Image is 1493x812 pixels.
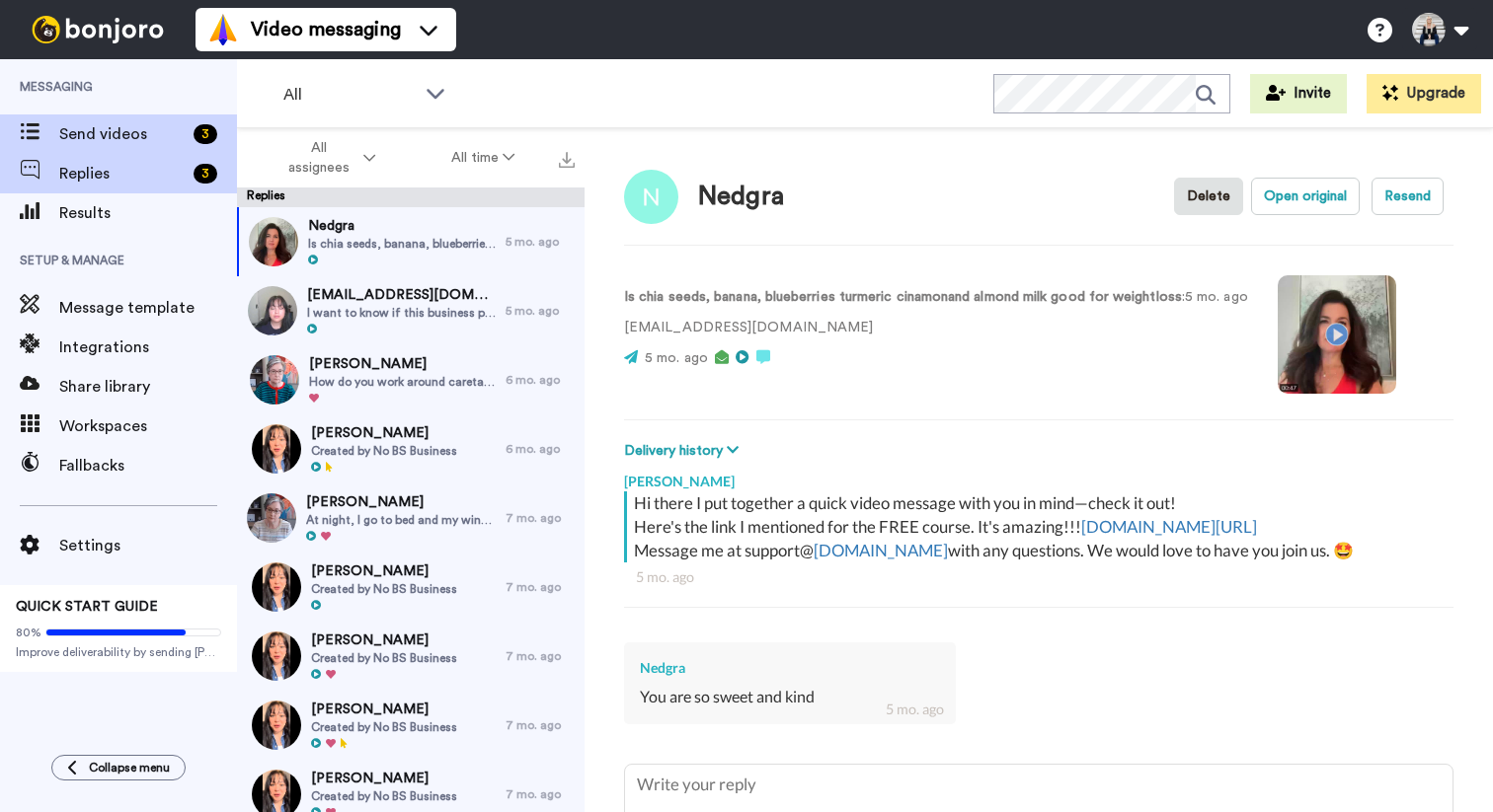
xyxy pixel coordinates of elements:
[59,201,237,225] span: Results
[308,236,496,252] span: Is chia seeds, banana, blueberries turmeric cinamonand almond milk good for weightloss
[624,462,1454,491] div: [PERSON_NAME]
[506,441,575,457] div: 6 mo. ago
[1174,178,1243,215] button: Delete
[237,207,585,276] a: NedgraIs chia seeds, banana, blueberries turmeric cinamonand almond milk good for weightloss5 mo....
[237,622,585,691] a: [PERSON_NAME]Created by No BS Business7 mo. ago
[194,124,217,144] div: 3
[207,14,239,45] img: vm-color.svg
[251,16,401,43] span: Video messaging
[279,138,359,178] span: All assignees
[16,600,158,614] span: QUICK START GUIDE
[636,567,1442,587] div: 5 mo. ago
[59,335,237,359] span: Integrations
[309,354,496,374] span: [PERSON_NAME]
[59,162,186,185] span: Replies
[640,658,940,678] div: Nedgra
[237,276,585,345] a: [EMAIL_ADDRESS][DOMAIN_NAME]I want to know if this business program would help me in growing a vi...
[311,630,457,650] span: [PERSON_NAME]
[248,286,297,335] img: 3f4adb23-e46c-4f12-965f-b868a11bc837-thumb.jpg
[24,16,172,43] img: bj-logo-header-white.svg
[814,540,948,560] a: [DOMAIN_NAME]
[237,553,585,622] a: [PERSON_NAME]Created by No BS Business7 mo. ago
[311,581,457,597] span: Created by No BS Business
[252,631,301,681] img: 40e6cd55-d7f0-414e-8feb-23068d3f0f10-thumb.jpg
[59,454,237,478] span: Fallbacks
[89,760,170,775] span: Collapse menu
[249,217,298,266] img: 46f0e564-2bb6-40de-baab-0eef4cc48ce3-thumb.jpg
[559,152,575,168] img: export.svg
[1367,74,1481,113] button: Upgrade
[16,644,221,660] span: Improve deliverability by sending [PERSON_NAME]’s from your own email
[59,296,237,320] span: Message template
[237,345,585,414] a: [PERSON_NAME]How do you work around caretaker burnout in [MEDICAL_DATA]?6 mo. ago
[506,717,575,733] div: 7 mo. ago
[309,374,496,390] span: How do you work around caretaker burnout in [MEDICAL_DATA]?
[247,493,296,543] img: 3bdcfedb-fbe3-460d-bcb4-930df1fefed8-thumb.jpg
[634,491,1449,562] div: Hi there I put together a quick video message with you in mind—check it out! Here's the link I me...
[252,562,301,612] img: 36f8a09b-9148-4d1b-8aaf-d1b11ad5da5d-thumb.jpg
[311,700,457,719] span: [PERSON_NAME]
[241,130,414,185] button: All assignees
[506,579,575,595] div: 7 mo. ago
[16,625,41,640] span: 80%
[506,303,575,319] div: 5 mo. ago
[237,414,585,483] a: [PERSON_NAME]Created by No BS Business6 mo. ago
[506,648,575,664] div: 7 mo. ago
[306,492,496,512] span: [PERSON_NAME]
[624,170,678,224] img: Image of Nedgra
[506,786,575,802] div: 7 mo. ago
[237,187,585,207] div: Replies
[283,83,416,107] span: All
[237,483,585,553] a: [PERSON_NAME]At night, I go to bed and my winding down ritual is reading my Kindle and reading a ...
[306,512,496,528] span: At night, I go to bed and my winding down ritual is reading my Kindle and reading a book I really...
[311,423,457,443] span: [PERSON_NAME]
[59,122,186,146] span: Send videos
[59,375,237,399] span: Share library
[59,414,237,438] span: Workspaces
[250,355,299,405] img: e7fb3347-cac6-4fa8-8911-b306b9714db9-thumb.jpg
[59,534,237,557] span: Settings
[1372,178,1444,215] button: Resend
[311,719,457,735] span: Created by No BS Business
[506,372,575,388] div: 6 mo. ago
[553,143,581,173] button: Export all results that match these filters now.
[51,755,186,780] button: Collapse menu
[194,164,217,184] div: 3
[640,686,940,708] div: You are so sweet and kind
[1251,178,1360,215] button: Open original
[308,216,496,236] span: Nedgra
[624,318,1248,338] p: [EMAIL_ADDRESS][DOMAIN_NAME]
[645,351,708,365] span: 5 mo. ago
[311,561,457,581] span: [PERSON_NAME]
[252,701,301,750] img: ea6cce07-c4b2-486e-91a2-ac50d3a1e7a5-thumb.jpg
[1250,74,1347,113] button: Invite
[311,769,457,788] span: [PERSON_NAME]
[414,140,554,176] button: All time
[237,691,585,760] a: [PERSON_NAME]Created by No BS Business7 mo. ago
[506,510,575,526] div: 7 mo. ago
[624,287,1248,308] p: : 5 mo. ago
[624,290,1182,304] strong: Is chia seeds, banana, blueberries turmeric cinamonand almond milk good for weightloss
[307,285,496,305] span: [EMAIL_ADDRESS][DOMAIN_NAME]
[624,440,745,462] button: Delivery history
[698,183,784,211] div: Nedgra
[311,443,457,459] span: Created by No BS Business
[252,424,301,474] img: 78012c84-95bc-401d-a25e-d2d459f6fff2-thumb.jpg
[1081,516,1257,537] a: [DOMAIN_NAME][URL]
[311,788,457,804] span: Created by No BS Business
[886,700,944,719] div: 5 mo. ago
[506,234,575,250] div: 5 mo. ago
[311,650,457,666] span: Created by No BS Business
[307,305,496,321] span: I want to know if this business program would help me in growing a videographer, photographer, dr...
